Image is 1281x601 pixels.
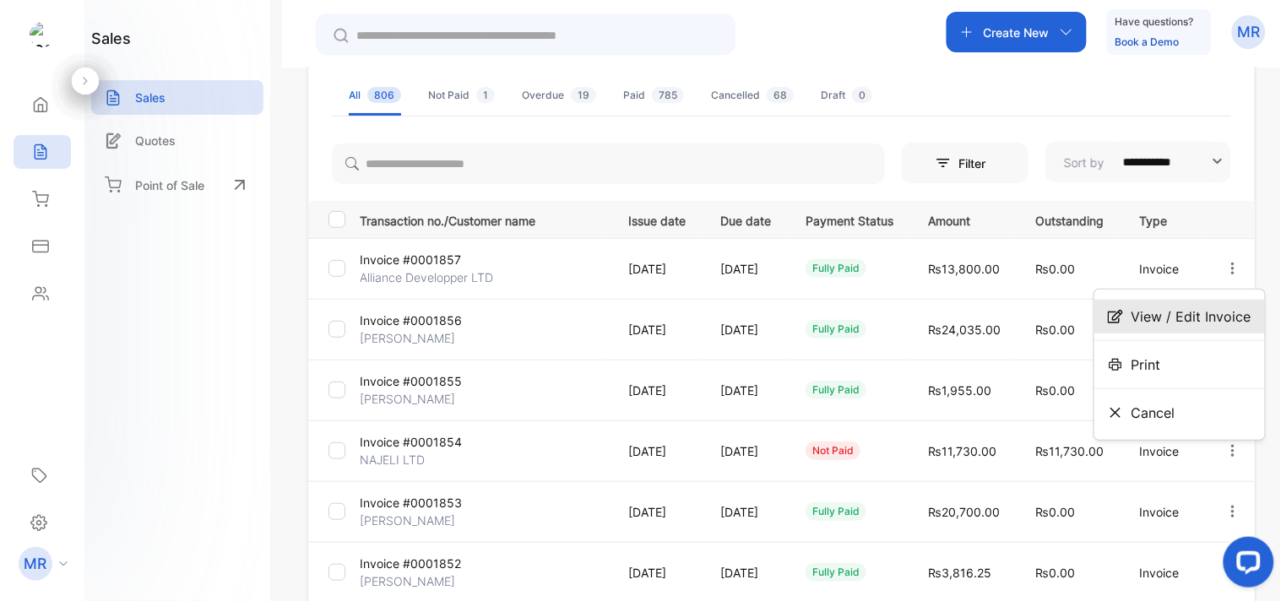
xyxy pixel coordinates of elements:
[720,564,771,582] p: [DATE]
[984,24,1050,41] p: Create New
[928,383,991,398] span: ₨1,955.00
[522,88,596,103] div: Overdue
[360,208,607,230] p: Transaction no./Customer name
[711,88,794,103] div: Cancelled
[91,27,131,50] h1: sales
[360,268,493,286] p: Alliance Developper LTD
[360,494,462,512] p: Invoice #0001853
[628,382,686,399] p: [DATE]
[928,208,1001,230] p: Amount
[91,123,263,158] a: Quotes
[360,311,462,329] p: Invoice #0001856
[91,80,263,115] a: Sales
[476,87,495,103] span: 1
[1132,306,1251,327] span: View / Edit Invoice
[928,505,1000,519] span: ₨20,700.00
[1132,403,1175,423] span: Cancel
[720,321,771,338] p: [DATE]
[135,89,166,106] p: Sales
[1210,530,1281,601] iframe: LiveChat chat widget
[1035,322,1075,337] span: ₨0.00
[1115,35,1180,48] a: Book a Demo
[360,451,442,468] p: NAJELI LTD
[806,381,866,399] div: fully paid
[1035,444,1104,458] span: ₨11,730.00
[360,433,462,451] p: Invoice #0001854
[1035,262,1075,276] span: ₨0.00
[1140,442,1190,460] p: Invoice
[720,208,771,230] p: Due date
[1140,260,1190,278] p: Invoice
[767,87,794,103] span: 68
[24,553,47,575] p: MR
[1035,505,1075,519] span: ₨0.00
[1064,154,1105,171] p: Sort by
[928,444,996,458] span: ₨11,730.00
[360,572,455,590] p: [PERSON_NAME]
[628,503,686,521] p: [DATE]
[571,87,596,103] span: 19
[360,329,455,347] p: [PERSON_NAME]
[1045,142,1231,182] button: Sort by
[821,88,872,103] div: Draft
[652,87,684,103] span: 785
[1238,21,1261,43] p: MR
[806,320,866,338] div: fully paid
[958,154,996,172] p: Filter
[428,88,495,103] div: Not Paid
[360,251,461,268] p: Invoice #0001857
[360,372,462,390] p: Invoice #0001855
[1232,12,1266,52] button: MR
[91,166,263,203] a: Point of Sale
[1035,566,1075,580] span: ₨0.00
[806,563,866,582] div: fully paid
[720,503,771,521] p: [DATE]
[806,441,860,460] div: not paid
[806,208,893,230] p: Payment Status
[367,87,401,103] span: 806
[1140,564,1190,582] p: Invoice
[1132,355,1161,375] span: Print
[947,12,1087,52] button: Create New
[628,564,686,582] p: [DATE]
[360,555,461,572] p: Invoice #0001852
[1035,383,1075,398] span: ₨0.00
[628,260,686,278] p: [DATE]
[628,321,686,338] p: [DATE]
[852,87,872,103] span: 0
[806,502,866,521] div: fully paid
[928,322,1001,337] span: ₨24,035.00
[720,382,771,399] p: [DATE]
[628,208,686,230] p: Issue date
[928,262,1000,276] span: ₨13,800.00
[1140,208,1190,230] p: Type
[720,260,771,278] p: [DATE]
[349,88,401,103] div: All
[360,390,455,408] p: [PERSON_NAME]
[628,442,686,460] p: [DATE]
[135,132,176,149] p: Quotes
[30,22,55,47] img: logo
[1035,208,1105,230] p: Outstanding
[1115,14,1194,30] p: Have questions?
[902,143,1029,183] button: Filter
[623,88,684,103] div: Paid
[135,176,204,194] p: Point of Sale
[720,442,771,460] p: [DATE]
[928,566,991,580] span: ₨3,816.25
[360,512,455,529] p: [PERSON_NAME]
[1140,503,1190,521] p: Invoice
[806,259,866,278] div: fully paid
